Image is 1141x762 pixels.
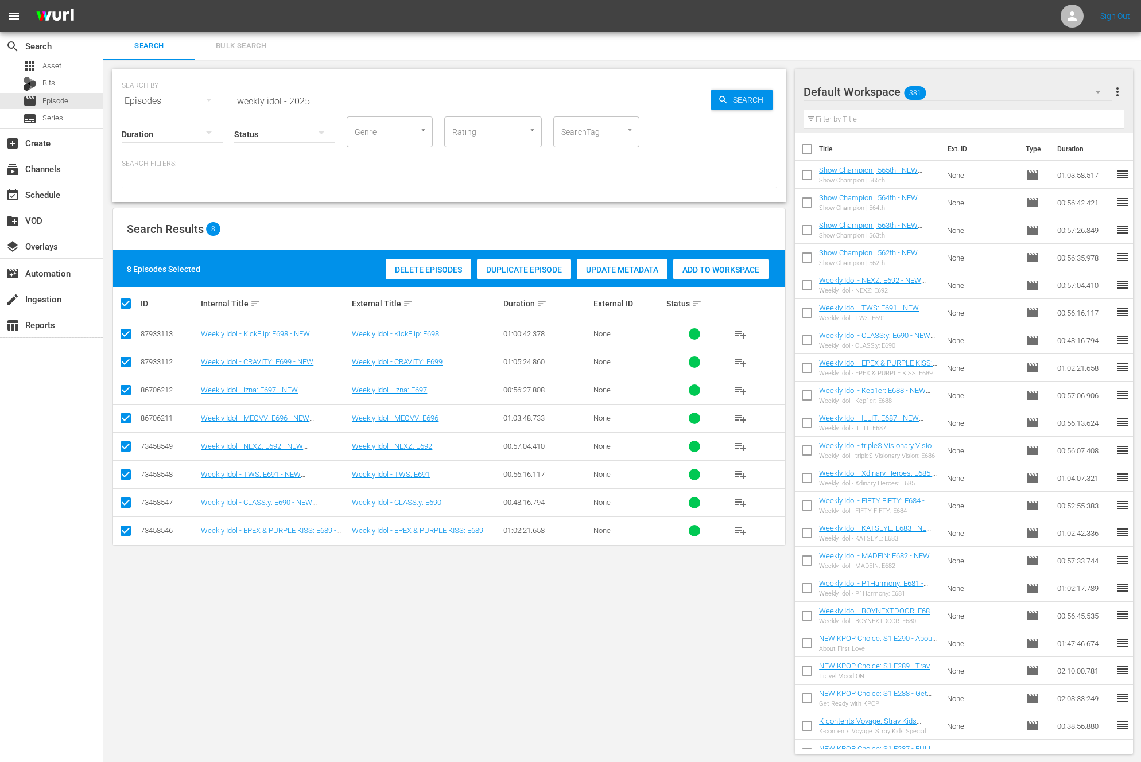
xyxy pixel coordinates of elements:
td: 00:56:07.408 [1053,437,1116,464]
div: 00:56:27.808 [503,386,591,394]
span: reorder [1116,718,1130,732]
th: Duration [1050,133,1119,165]
span: reorder [1116,278,1130,291]
div: None [593,442,662,450]
span: Episode [1026,719,1039,733]
span: reorder [1116,333,1130,347]
div: 87933113 [141,329,197,338]
span: sort [403,298,413,309]
div: 73458549 [141,442,197,450]
span: Episode [1026,361,1039,375]
td: 00:57:06.906 [1053,382,1116,409]
span: Duplicate Episode [477,265,571,274]
td: None [942,216,1021,244]
span: reorder [1116,581,1130,594]
a: Weekly Idol - izna: E697 - NEW [DOMAIN_NAME] - SSTV - 202507 [201,386,310,403]
button: playlist_add [727,348,754,376]
div: 01:03:48.733 [503,414,591,422]
td: 00:56:42.421 [1053,189,1116,216]
div: Weekly Idol - EPEX & PURPLE KISS: E689 [819,370,938,377]
td: None [942,629,1021,657]
button: Delete Episodes [386,259,471,279]
span: Search [110,40,188,53]
div: Show Champion | 563th [819,232,938,239]
span: Delete Episodes [386,265,471,274]
span: playlist_add [733,496,747,510]
td: None [942,574,1021,602]
div: Weekly Idol - TWS: E691 [819,314,938,322]
div: Show Champion | 565th [819,177,938,184]
span: Add to Workspace [673,265,769,274]
span: reorder [1116,746,1130,760]
td: None [942,492,1021,519]
span: reorder [1116,553,1130,567]
a: Weekly Idol - MADEIN: E682 - NEW [DOMAIN_NAME] - SSTV - 202411 [819,551,934,569]
td: None [942,271,1021,299]
span: reorder [1116,526,1130,539]
span: Episode [1026,196,1039,209]
a: Weekly Idol - TWS: E691 - NEW [DOMAIN_NAME] - SSTV - 202501 [201,470,310,487]
span: sort [692,298,702,309]
button: playlist_add [727,405,754,432]
td: 00:57:04.410 [1053,271,1116,299]
span: reorder [1116,443,1130,457]
span: Search [6,40,20,53]
button: playlist_add [727,433,754,460]
span: playlist_add [733,383,747,397]
span: Episode [23,94,37,108]
span: Episode [1026,636,1039,650]
span: menu [7,9,21,23]
div: 87933112 [141,357,197,366]
div: 01:00:42.378 [503,329,591,338]
div: 86706211 [141,414,197,422]
span: 381 [905,81,926,105]
th: Type [1019,133,1050,165]
span: reorder [1116,636,1130,650]
a: Weekly Idol - Xdinary Heroes: E685 - NEW [DOMAIN_NAME] - SSTV - 202411 [819,469,937,495]
td: None [942,326,1021,354]
span: reorder [1116,250,1130,264]
a: Weekly Idol - FIFTY FIFTY: E684 - NEW [DOMAIN_NAME] - SSTV - 202411 [819,496,929,522]
div: Weekly Idol - MADEIN: E682 [819,562,938,570]
td: None [942,161,1021,189]
div: 00:48:16.794 [503,498,591,507]
a: Weekly Idol - KickFlip: E698 [352,329,439,338]
button: playlist_add [727,376,754,404]
a: Weekly Idol - EPEX & PURPLE KISS: E689 - NEW [DOMAIN_NAME] - SSTV - 202501 [819,359,937,384]
span: Update Metadata [577,265,667,274]
div: None [593,414,662,422]
span: Overlays [6,240,20,254]
td: 00:56:45.535 [1053,602,1116,629]
td: 00:52:55.383 [1053,492,1116,519]
a: NEW KPOP Choice: S1 E288 - Get Ready with KPOP - NEW [DOMAIN_NAME] - SSTV - 202508 [819,689,932,715]
div: Travel Mood ON [819,672,938,680]
span: reorder [1116,223,1130,236]
td: None [942,712,1021,740]
span: Asset [23,59,37,73]
button: Duplicate Episode [477,259,571,279]
span: Episode [1026,388,1039,402]
div: External Title [352,297,499,310]
span: reorder [1116,305,1130,319]
button: Open [624,125,635,135]
span: Reports [6,318,20,332]
div: Weekly Idol - BOYNEXTDOOR: E680 [819,617,938,625]
div: Show Champion | 562th [819,259,938,267]
a: Weekly Idol - NEXZ: E692 - NEW [DOMAIN_NAME] - SSTV - 202501 [819,276,928,293]
div: 8 Episodes Selected [127,263,200,275]
span: Search [728,90,773,110]
td: 00:57:26.849 [1053,216,1116,244]
a: Show Champion | 562th - NEW [DOMAIN_NAME] - SSTV - 202508 [819,248,928,266]
span: Search Results [127,222,204,236]
td: 01:02:42.336 [1053,519,1116,547]
span: Series [23,112,37,126]
td: 01:02:17.789 [1053,574,1116,602]
span: Ingestion [6,293,20,306]
td: None [942,244,1021,271]
a: Weekly Idol - EPEX & PURPLE KISS: E689 [352,526,483,535]
div: 73458548 [141,470,197,479]
span: Episode [1026,581,1039,595]
div: About First Love [819,645,938,652]
div: 73458546 [141,526,197,535]
span: Bits [42,77,55,89]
